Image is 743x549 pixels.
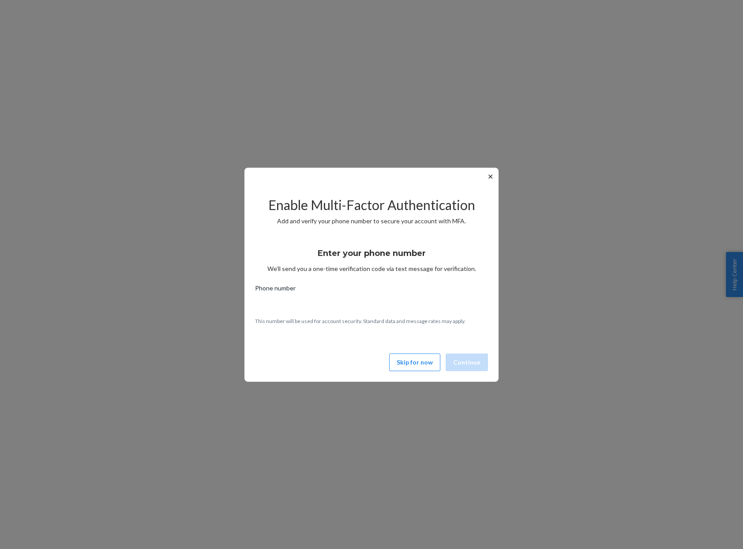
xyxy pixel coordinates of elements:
[446,353,488,371] button: Continue
[255,198,488,212] h2: Enable Multi-Factor Authentication
[255,217,488,226] p: Add and verify your phone number to secure your account with MFA.
[255,317,488,325] p: This number will be used for account security. Standard data and message rates may apply.
[255,241,488,273] div: We’ll send you a one-time verification code via text message for verification.
[255,284,296,296] span: Phone number
[486,171,495,182] button: ✕
[318,248,426,259] h3: Enter your phone number
[389,353,440,371] button: Skip for now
